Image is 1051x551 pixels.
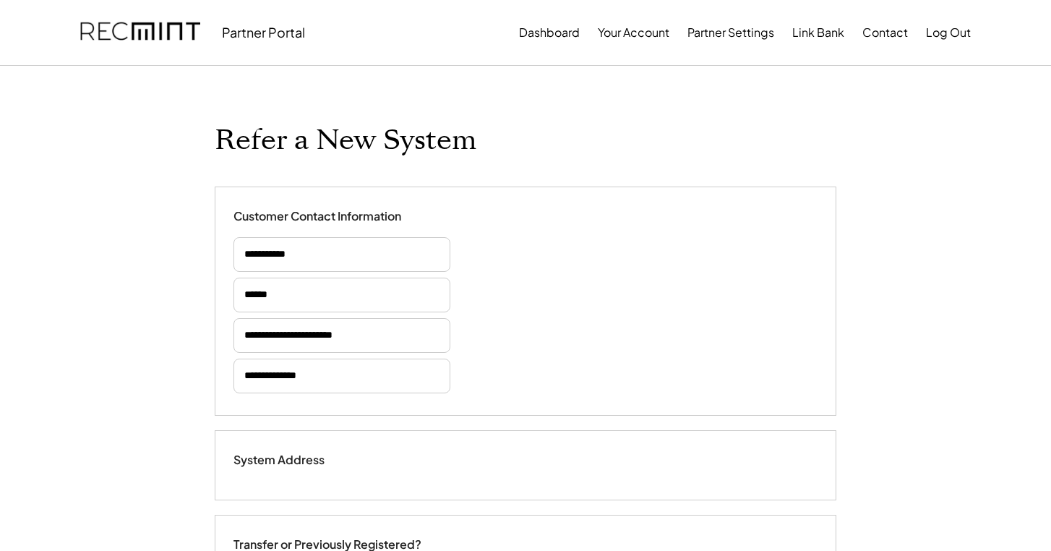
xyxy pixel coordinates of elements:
[687,18,774,47] button: Partner Settings
[926,18,971,47] button: Log Out
[233,209,401,224] div: Customer Contact Information
[792,18,844,47] button: Link Bank
[222,24,305,40] div: Partner Portal
[519,18,580,47] button: Dashboard
[215,124,476,158] h1: Refer a New System
[862,18,908,47] button: Contact
[233,453,378,468] div: System Address
[80,8,200,57] img: recmint-logotype%403x.png
[598,18,669,47] button: Your Account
